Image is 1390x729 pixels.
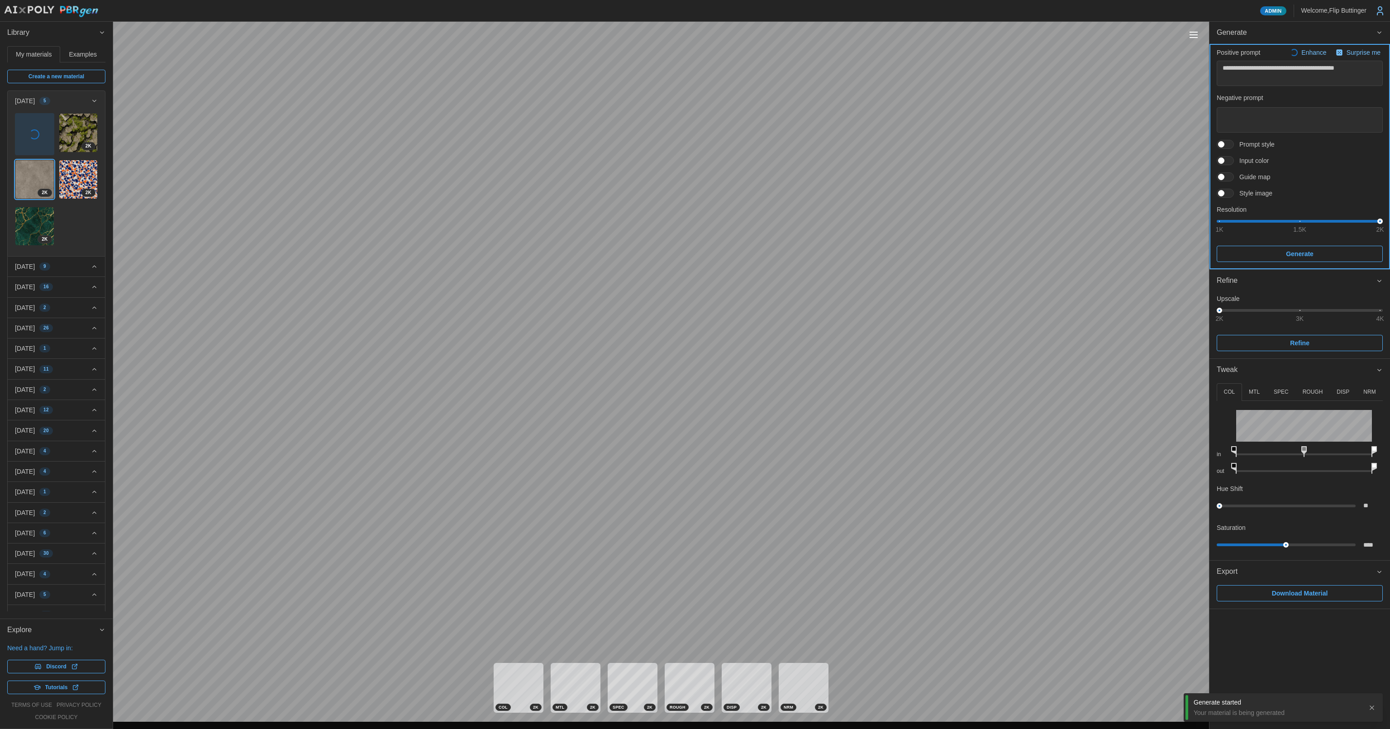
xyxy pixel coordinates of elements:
span: SPEC [613,704,624,710]
span: Prompt style [1234,140,1275,149]
p: [DATE] [15,447,35,456]
button: Generate [1209,22,1390,44]
span: 9 [43,263,46,270]
span: 2 K [704,704,709,710]
p: [DATE] [15,303,35,312]
button: [DATE]20 [8,605,105,625]
span: 1 [43,345,46,352]
span: 2 K [42,189,48,196]
span: Export [1217,561,1376,583]
span: Guide map [1234,172,1270,181]
p: [DATE] [15,508,35,517]
span: 4 [43,571,46,578]
img: vSlZz4d275P5iO25qqtU [15,160,54,199]
p: [DATE] [15,344,35,353]
span: Generate [1217,22,1376,44]
div: Export [1209,583,1390,609]
a: VLXnI1LilrCGTb167UBW2K [59,160,98,199]
span: Tweak [1217,359,1376,381]
span: Examples [69,51,97,57]
p: MTL [1249,388,1260,396]
span: 5 [43,591,46,598]
p: DISP [1337,388,1349,396]
button: [DATE]30 [8,543,105,563]
span: 2 K [533,704,538,710]
span: 2 [43,386,46,393]
p: [DATE] [15,282,35,291]
button: [DATE]2 [8,380,105,400]
p: Welcome, Flip Buttinger [1301,6,1366,15]
span: Explore [7,619,99,641]
span: 2 K [647,704,652,710]
div: Generate started [1194,698,1361,707]
span: Library [7,22,99,44]
p: [DATE] [15,569,35,578]
button: Refine [1209,270,1390,292]
p: Surprise me [1347,48,1382,57]
button: Generate [1217,246,1383,262]
span: NRM [784,704,793,710]
a: I6n1rt1Hrhzq2QfJLafQ2K [15,207,54,246]
button: Tweak [1209,359,1390,381]
div: Refine [1217,275,1376,286]
span: 1 [43,488,46,496]
button: [DATE]20 [8,420,105,440]
a: vSlZz4d275P5iO25qqtU2K [15,160,54,199]
p: [DATE] [15,487,35,496]
a: Discord [7,660,105,673]
span: Input color [1234,156,1269,165]
div: [DATE]5 [8,111,105,256]
div: Tweak [1209,381,1390,560]
span: COL [499,704,508,710]
button: Export [1209,561,1390,583]
p: [DATE] [15,529,35,538]
span: 12 [43,406,49,414]
p: Enhance [1301,48,1328,57]
button: [DATE]26 [8,318,105,338]
p: Saturation [1217,523,1246,532]
span: 2 K [761,704,766,710]
span: Create a new material [29,70,84,83]
button: [DATE]5 [8,91,105,111]
button: Toggle viewport controls [1187,29,1200,41]
button: [DATE]11 [8,359,105,379]
p: [DATE] [15,610,35,619]
p: [DATE] [15,426,35,435]
a: privacy policy [57,701,101,709]
span: MTL [556,704,564,710]
div: Refine [1209,292,1390,358]
button: [DATE]4 [8,441,105,461]
p: NRM [1363,388,1376,396]
span: My materials [16,51,52,57]
span: 2 [43,509,46,516]
div: Your material is being generated [1194,708,1361,717]
p: ROUGH [1303,388,1323,396]
span: 30 [43,550,49,557]
span: Generate [1286,246,1314,262]
a: Tutorials [7,681,105,694]
span: Download Material [1272,586,1328,601]
p: in [1217,451,1229,458]
span: 4 [43,448,46,455]
p: Upscale [1217,294,1383,303]
button: Download Material [1217,585,1383,601]
span: 2 K [86,189,91,196]
p: Positive prompt [1217,48,1260,57]
span: 2 K [86,143,91,150]
img: VLXnI1LilrCGTb167UBW [59,160,98,199]
a: Create a new material [7,70,105,83]
span: Admin [1265,7,1281,15]
button: [DATE]1 [8,482,105,502]
span: 2 K [818,704,824,710]
button: Enhance [1288,46,1328,59]
span: Style image [1234,189,1272,198]
p: [DATE] [15,385,35,394]
span: 4 [43,468,46,475]
button: [DATE]2 [8,298,105,318]
span: 2 [43,304,46,311]
span: DISP [727,704,737,710]
button: [DATE]1 [8,338,105,358]
button: [DATE]5 [8,585,105,605]
p: Need a hand? Jump in: [7,643,105,653]
span: 26 [43,324,49,332]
